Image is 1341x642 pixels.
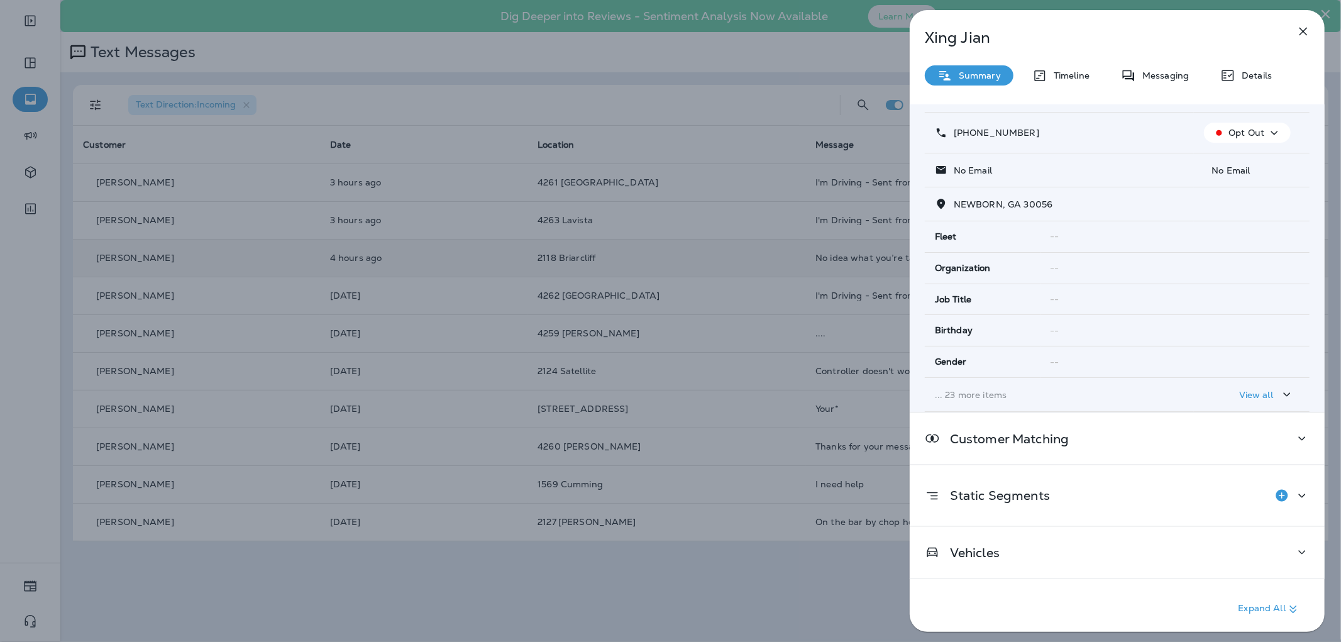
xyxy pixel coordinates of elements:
[1204,123,1291,143] button: Opt Out
[1136,70,1189,80] p: Messaging
[1051,231,1059,242] span: --
[1051,262,1059,274] span: --
[947,128,1039,138] p: [PHONE_NUMBER]
[940,490,1050,501] p: Static Segments
[1239,602,1301,617] p: Expand All
[1235,70,1272,80] p: Details
[935,390,1184,400] p: ... 23 more items
[1051,357,1059,368] span: --
[1234,383,1300,406] button: View all
[1239,390,1273,400] p: View all
[1051,325,1059,336] span: --
[935,263,991,274] span: Organization
[935,294,971,305] span: Job Title
[1047,70,1090,80] p: Timeline
[947,165,992,175] p: No Email
[1204,165,1300,175] p: No Email
[935,231,957,242] span: Fleet
[940,434,1069,444] p: Customer Matching
[940,548,1000,558] p: Vehicles
[935,357,967,367] span: Gender
[1051,294,1059,305] span: --
[1269,483,1294,508] button: Add to Static Segment
[952,70,1001,80] p: Summary
[1228,128,1264,138] p: Opt Out
[925,29,1268,47] p: Xing Jian
[935,325,973,336] span: Birthday
[954,199,1052,210] span: NEWBORN, GA 30056
[1233,598,1306,621] button: Expand All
